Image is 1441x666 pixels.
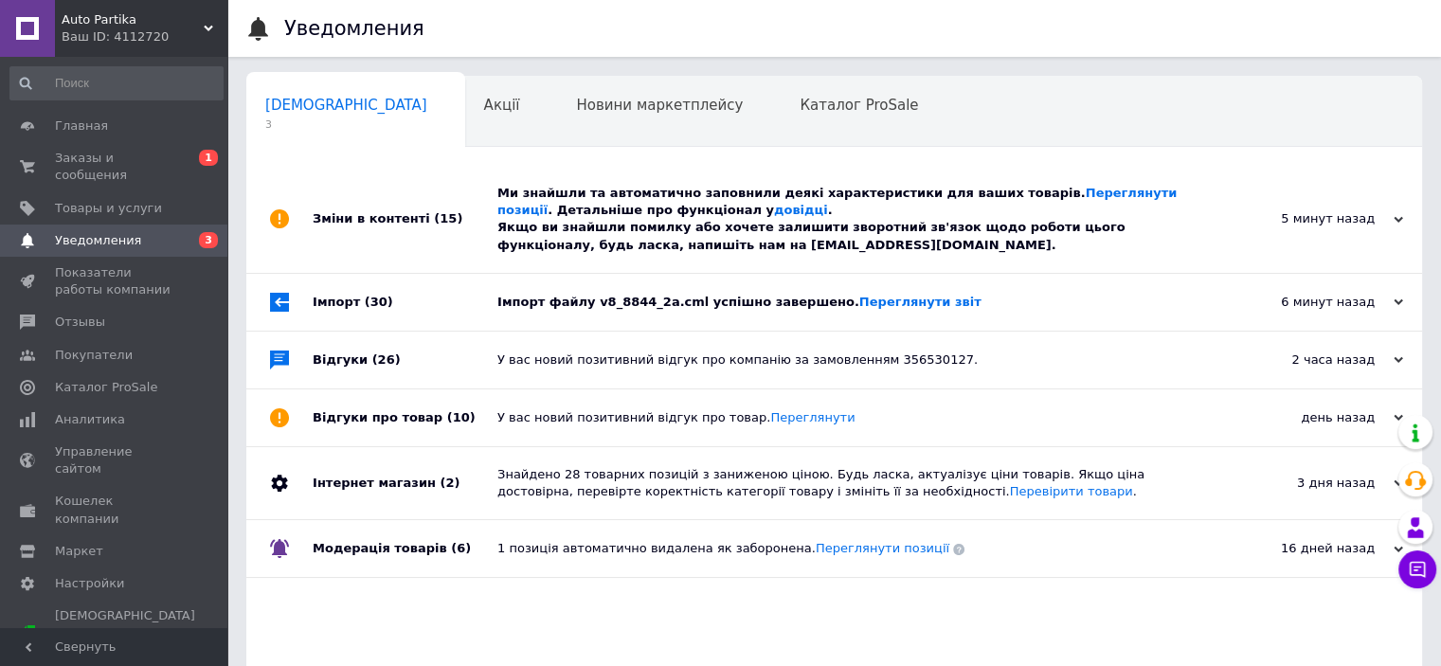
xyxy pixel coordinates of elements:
span: Аналитика [55,411,125,428]
span: (15) [434,211,462,225]
span: Акції [484,97,520,114]
a: Перевірити товари [1010,484,1133,498]
button: Чат с покупателем [1398,550,1436,588]
div: 6 минут назад [1214,294,1403,311]
div: Відгуки [313,332,497,388]
span: Товары и услуги [55,200,162,217]
span: Auto Partika [62,11,204,28]
span: Управление сайтом [55,443,175,477]
span: (30) [365,295,393,309]
span: Главная [55,117,108,135]
span: Маркет [55,543,103,560]
a: довідці [774,203,828,217]
span: [DEMOGRAPHIC_DATA] и счета [55,607,195,659]
div: Зміни в контенті [313,166,497,273]
span: Заказы и сообщения [55,150,175,184]
div: У вас новий позитивний відгук про компанію за замовленням 356530127. [497,351,1214,369]
input: Поиск [9,66,224,100]
div: 1 позиція автоматично видалена як заборонена. [497,540,1214,557]
div: Ми знайшли та автоматично заповнили деякі характеристики для ваших товарів. . Детальніше про функ... [497,185,1214,254]
div: 5 минут назад [1214,210,1403,227]
span: Новини маркетплейсу [576,97,743,114]
span: Каталог ProSale [800,97,918,114]
span: Кошелек компании [55,493,175,527]
span: Покупатели [55,347,133,364]
div: 16 дней назад [1214,540,1403,557]
div: Відгуки про товар [313,389,497,446]
span: (10) [447,410,476,424]
a: Переглянути звіт [859,295,982,309]
span: 1 [199,150,218,166]
span: Отзывы [55,314,105,331]
span: (26) [372,352,401,367]
div: Імпорт [313,274,497,331]
div: 3 дня назад [1214,475,1403,492]
span: 3 [199,232,218,248]
a: Переглянути [770,410,855,424]
a: Переглянути позиції [816,541,949,555]
span: 3 [265,117,427,132]
span: Каталог ProSale [55,379,157,396]
span: Уведомления [55,232,141,249]
span: Настройки [55,575,124,592]
div: день назад [1214,409,1403,426]
h1: Уведомления [284,17,424,40]
span: (2) [440,476,459,490]
span: Показатели работы компании [55,264,175,298]
div: Інтернет магазин [313,447,497,519]
div: Ваш ID: 4112720 [62,28,227,45]
div: 2 часа назад [1214,351,1403,369]
div: Знайдено 28 товарних позицій з заниженою ціною. Будь ласка, актуалізує ціни товарів. Якщо ціна до... [497,466,1214,500]
span: (6) [451,541,471,555]
div: Модерація товарів [313,520,497,577]
div: Імпорт файлу v8_8844_2a.cml успішно завершено. [497,294,1214,311]
div: У вас новий позитивний відгук про товар. [497,409,1214,426]
span: [DEMOGRAPHIC_DATA] [265,97,427,114]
